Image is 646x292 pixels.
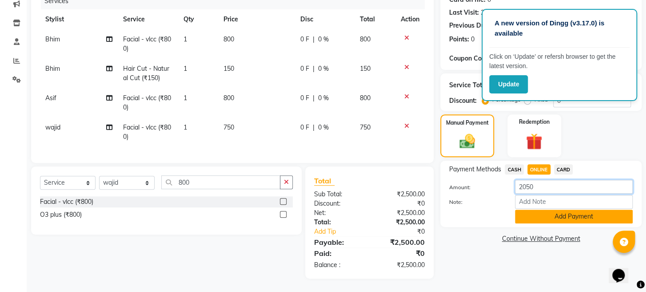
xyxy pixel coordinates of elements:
[515,210,633,223] button: Add Payment
[183,94,187,102] span: 1
[223,123,234,131] span: 750
[313,35,315,44] span: |
[118,9,178,29] th: Service
[489,52,630,71] p: Click on ‘Update’ or refersh browser to get the latest version.
[360,35,371,43] span: 800
[295,9,355,29] th: Disc
[123,94,171,111] span: Facial - vlcc (₹800)
[515,180,633,194] input: Amount
[446,119,488,127] label: Manual Payment
[313,123,315,132] span: |
[183,35,187,43] span: 1
[369,218,431,227] div: ₹2,500.00
[369,260,431,270] div: ₹2,500.00
[40,197,93,207] div: Facial - vlcc (₹800)
[307,218,370,227] div: Total:
[183,65,187,73] span: 1
[609,256,637,283] iframe: chat widget
[369,237,431,247] div: ₹2,500.00
[449,81,490,90] div: Service Total:
[521,131,548,152] img: _gift.svg
[40,9,118,29] th: Stylist
[307,227,380,236] a: Add Tip
[40,210,82,219] div: O3 plus (₹800)
[318,35,329,44] span: 0 %
[318,93,329,103] span: 0 %
[505,164,524,174] span: CASH
[45,123,60,131] span: wajid
[307,190,370,199] div: Sub Total:
[313,93,315,103] span: |
[307,260,370,270] div: Balance :
[443,198,508,206] label: Note:
[223,35,234,43] span: 800
[360,94,371,102] span: 800
[449,96,477,105] div: Discount:
[494,18,624,38] p: A new version of Dingg (v3.17.0) is available
[369,208,431,218] div: ₹2,500.00
[123,123,171,141] span: Facial - vlcc (₹800)
[449,35,469,44] div: Points:
[123,65,169,82] span: Hair Cut - Natural Cut (₹150)
[489,75,528,93] button: Update
[300,93,309,103] span: 0 F
[449,54,510,63] div: Coupon Code
[45,65,60,73] span: Bhim
[360,123,371,131] span: 750
[481,8,514,17] div: 27-08-2025
[395,9,425,29] th: Action
[183,123,187,131] span: 1
[307,237,370,247] div: Payable:
[380,227,431,236] div: ₹0
[369,248,431,259] div: ₹0
[223,94,234,102] span: 800
[369,190,431,199] div: ₹2,500.00
[449,8,479,17] div: Last Visit:
[178,9,218,29] th: Qty
[318,64,329,73] span: 0 %
[45,94,56,102] span: Asif
[307,248,370,259] div: Paid:
[443,183,508,191] label: Amount:
[519,118,550,126] label: Redemption
[554,164,573,174] span: CARD
[123,35,171,53] span: Facial - vlcc (₹800)
[218,9,295,29] th: Price
[515,195,633,209] input: Add Note
[161,175,280,189] input: Search or Scan
[442,234,640,243] a: Continue Without Payment
[449,165,501,174] span: Payment Methods
[300,64,309,73] span: 0 F
[314,176,335,186] span: Total
[318,123,329,132] span: 0 %
[355,9,395,29] th: Total
[307,208,370,218] div: Net:
[223,65,234,73] span: 150
[307,199,370,208] div: Discount:
[360,65,371,73] span: 150
[527,164,550,174] span: ONLINE
[449,21,490,31] div: Previous Due:
[313,64,315,73] span: |
[300,123,309,132] span: 0 F
[369,199,431,208] div: ₹0
[471,35,475,44] div: 0
[455,132,480,150] img: _cash.svg
[300,35,309,44] span: 0 F
[45,35,60,43] span: Bhim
